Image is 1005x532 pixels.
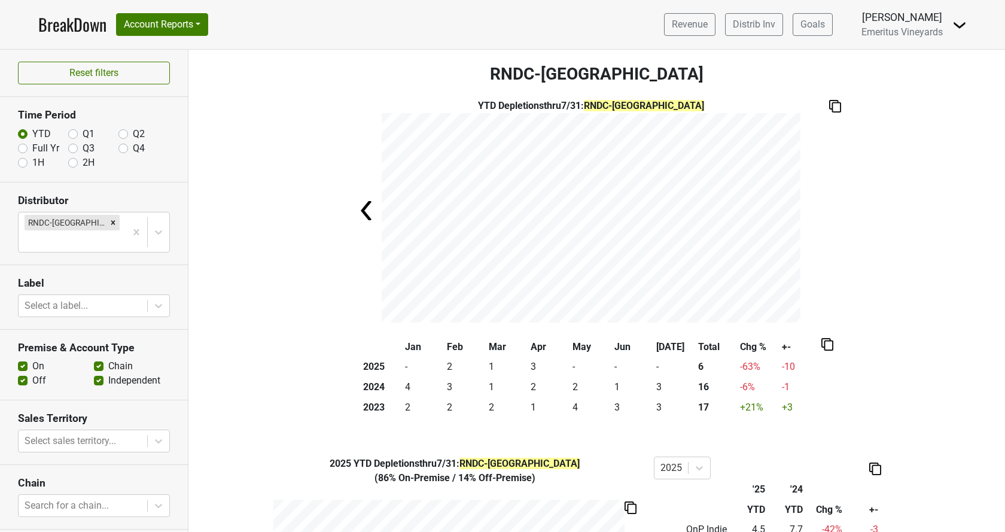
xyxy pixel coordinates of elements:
[528,357,570,378] td: 3
[612,337,654,357] th: Jun
[108,359,133,373] label: Chain
[486,397,528,418] td: 2
[25,215,106,230] div: RNDC-[GEOGRAPHIC_DATA]
[444,337,486,357] th: Feb
[403,337,444,357] th: Jan
[570,397,612,418] td: 4
[486,337,528,357] th: Mar
[38,12,106,37] a: BreakDown
[403,377,444,397] td: 4
[361,397,403,418] th: 2023
[32,127,51,141] label: YTD
[403,357,444,378] td: -
[861,26,943,38] span: Emeritus Vineyards
[18,477,170,490] h3: Chain
[265,457,645,471] div: YTD Depletions thru 7/31 :
[768,500,805,520] th: YTD
[696,377,738,397] th: 16
[32,156,44,170] label: 1H
[265,471,645,485] div: ( 86% On-Premise / 14% Off-Premise )
[486,377,528,397] td: 1
[654,377,696,397] td: 3
[730,500,768,520] th: YTD
[444,377,486,397] td: 3
[779,337,821,357] th: +-
[361,357,403,378] th: 2025
[188,64,1005,84] h3: RNDC-[GEOGRAPHIC_DATA]
[18,109,170,121] h3: Time Period
[654,397,696,418] td: 3
[806,500,845,520] th: Chg %
[355,199,379,223] img: Arrow left
[108,373,160,388] label: Independent
[779,377,821,397] td: -1
[18,194,170,207] h3: Distributor
[861,10,943,25] div: [PERSON_NAME]
[32,373,46,388] label: Off
[829,100,841,113] img: Copy to clipboard
[584,100,704,111] span: RNDC-[GEOGRAPHIC_DATA]
[444,357,486,378] td: 2
[738,377,779,397] td: -6 %
[18,342,170,354] h3: Premise & Account Type
[654,357,696,378] td: -
[32,359,44,373] label: On
[133,141,145,156] label: Q4
[625,501,636,514] img: Copy to clipboard
[330,458,354,469] span: 2025
[779,397,821,418] td: +3
[612,397,654,418] td: 3
[779,357,821,378] td: -10
[738,357,779,378] td: -63 %
[83,141,95,156] label: Q3
[696,397,738,418] th: 17
[793,13,833,36] a: Goals
[738,337,779,357] th: Chg %
[403,397,444,418] td: 2
[444,397,486,418] td: 2
[664,13,715,36] a: Revenue
[570,377,612,397] td: 2
[116,13,208,36] button: Account Reports
[528,337,570,357] th: Apr
[725,13,783,36] a: Distrib Inv
[768,479,805,500] th: '24
[869,463,881,475] img: Copy to clipboard
[133,127,145,141] label: Q2
[361,377,403,397] th: 2024
[696,357,738,378] th: 6
[612,357,654,378] td: -
[570,337,612,357] th: May
[459,458,580,469] span: RNDC-[GEOGRAPHIC_DATA]
[18,277,170,290] h3: Label
[845,500,881,520] th: +-
[382,99,800,113] div: YTD Depletions thru 7/31 :
[730,479,768,500] th: '25
[106,215,120,230] div: Remove RNDC-VA
[738,397,779,418] td: +21 %
[952,18,967,32] img: Dropdown Menu
[18,62,170,84] button: Reset filters
[654,337,696,357] th: [DATE]
[83,127,95,141] label: Q1
[83,156,95,170] label: 2H
[32,141,59,156] label: Full Yr
[18,412,170,425] h3: Sales Territory
[696,337,738,357] th: Total
[612,377,654,397] td: 1
[821,338,833,351] img: Copy to clipboard
[570,357,612,378] td: -
[528,397,570,418] td: 1
[528,377,570,397] td: 2
[486,357,528,378] td: 1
